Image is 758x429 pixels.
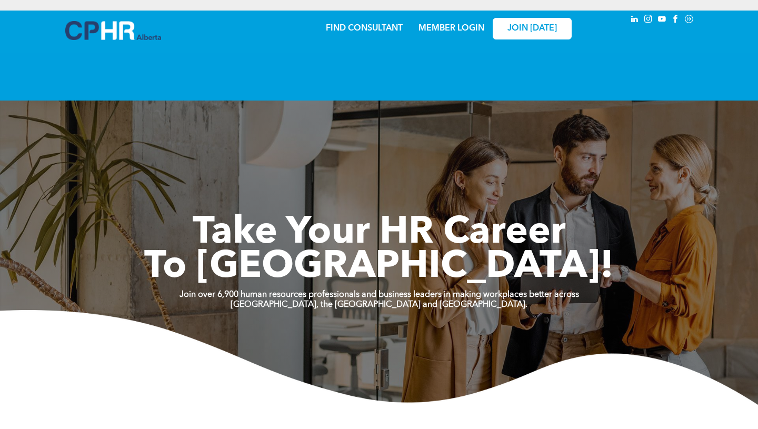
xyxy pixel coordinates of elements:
a: FIND CONSULTANT [326,24,403,33]
a: JOIN [DATE] [493,18,572,39]
a: linkedin [629,13,640,27]
a: Social network [683,13,695,27]
a: youtube [656,13,667,27]
span: To [GEOGRAPHIC_DATA]! [144,248,614,286]
span: JOIN [DATE] [507,24,557,34]
a: MEMBER LOGIN [418,24,484,33]
img: A blue and white logo for cp alberta [65,21,161,40]
a: instagram [642,13,654,27]
strong: [GEOGRAPHIC_DATA], the [GEOGRAPHIC_DATA] and [GEOGRAPHIC_DATA]. [231,301,527,309]
strong: Join over 6,900 human resources professionals and business leaders in making workplaces better ac... [179,291,579,299]
span: Take Your HR Career [193,214,566,252]
a: facebook [670,13,681,27]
